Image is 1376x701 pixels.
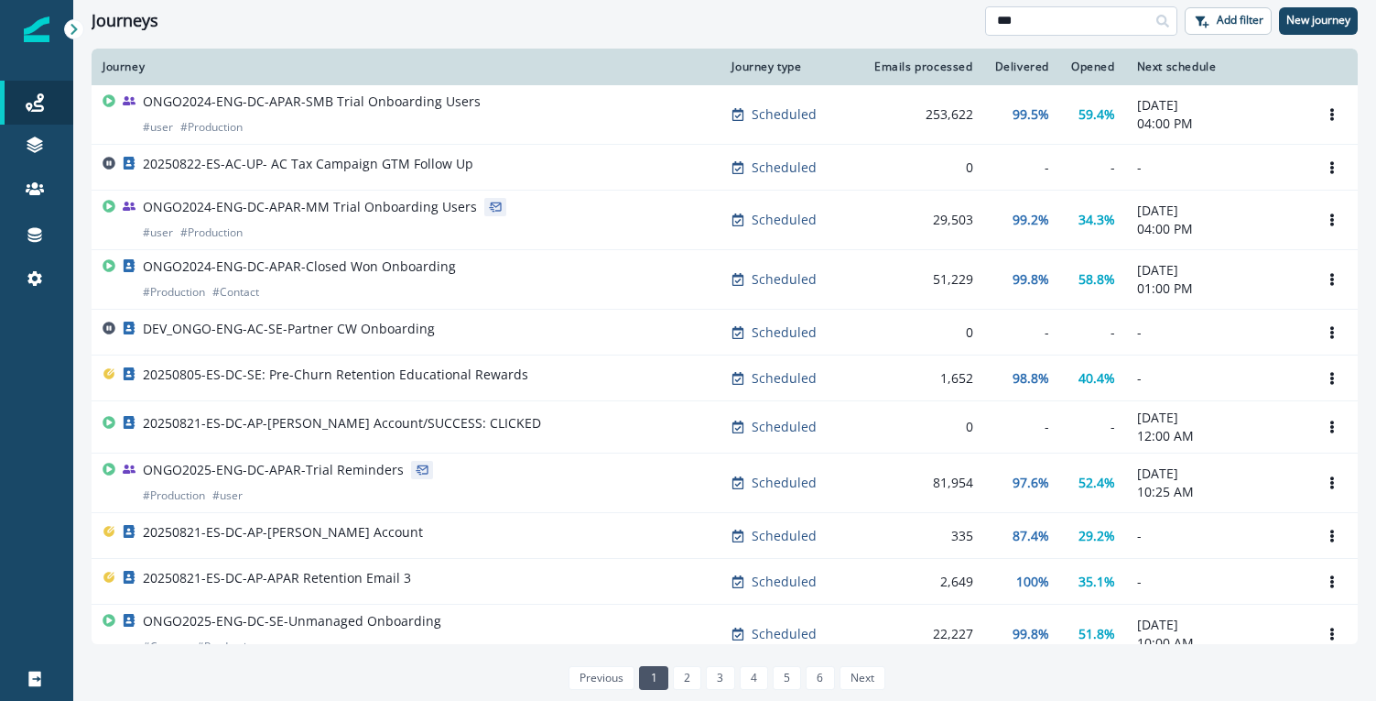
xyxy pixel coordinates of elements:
p: - [1137,369,1295,388]
div: Next schedule [1137,60,1295,74]
div: Journey [103,60,710,74]
h1: Journeys [92,11,158,31]
button: Options [1317,522,1347,550]
div: 0 [868,418,973,436]
a: 20250805-ES-DC-SE: Pre-Churn Retention Educational RewardsScheduled1,65298.8%40.4%-Options [92,356,1358,401]
button: Options [1317,413,1347,441]
p: 10:00 AM [1137,634,1295,652]
p: - [1137,527,1295,545]
p: # user [143,224,173,242]
div: - [1071,159,1115,177]
p: [DATE] [1137,465,1295,483]
a: ONGO2024-ENG-DC-APAR-SMB Trial Onboarding Users#user#ProductionScheduled253,62299.5%59.4%[DATE]04... [92,85,1358,145]
div: 2,649 [868,573,973,591]
p: # Production [143,487,205,505]
p: Scheduled [752,418,817,436]
button: Options [1317,266,1347,293]
a: Page 6 [806,666,834,690]
p: [DATE] [1137,616,1295,634]
p: # Contact [212,283,259,301]
p: 20250821-ES-DC-AP-[PERSON_NAME] Account/SUCCESS: CLICKED [143,414,541,433]
p: 99.8% [1013,270,1049,289]
div: 22,227 [868,625,973,643]
div: Emails processed [868,60,973,74]
p: 97.6% [1013,474,1049,492]
div: - [995,323,1049,342]
a: DEV_ONGO-ENG-AC-SE-Partner CW OnboardingScheduled0---Options [92,310,1358,356]
a: Page 1 is your current page [639,666,667,690]
p: Scheduled [752,573,817,591]
p: 04:00 PM [1137,115,1295,133]
a: Page 3 [706,666,734,690]
p: # Contact [143,638,190,656]
p: ONGO2025-ENG-DC-APAR-Trial Reminders [143,461,404,479]
p: [DATE] [1137,202,1295,220]
a: ONGO2024-ENG-DC-APAR-Closed Won Onboarding#Production#ContactScheduled51,22999.8%58.8%[DATE]01:00... [92,250,1358,310]
p: Scheduled [752,159,817,177]
p: 98.8% [1013,369,1049,388]
a: Page 5 [773,666,801,690]
button: Options [1317,469,1347,497]
a: 20250821-ES-DC-AP-[PERSON_NAME] AccountScheduled33587.4%29.2%-Options [92,513,1358,559]
a: ONGO2025-ENG-DC-SE-Unmanaged Onboarding#Contact#ProductionScheduled22,22799.8%51.8%[DATE]10:00 AM... [92,605,1358,664]
button: Add filter [1185,7,1272,35]
p: 29.2% [1078,527,1115,545]
a: ONGO2025-ENG-DC-APAR-Trial Reminders#Production#userScheduled81,95497.6%52.4%[DATE]10:25 AMOptions [92,454,1358,513]
p: - [1137,573,1295,591]
a: ONGO2024-ENG-DC-APAR-MM Trial Onboarding Users#user#ProductionScheduled29,50399.2%34.3%[DATE]04:0... [92,191,1358,250]
p: 59.4% [1078,105,1115,124]
div: 0 [868,323,973,342]
a: Page 4 [740,666,768,690]
p: 04:00 PM [1137,220,1295,238]
div: 81,954 [868,474,973,492]
div: 29,503 [868,211,973,229]
p: # user [143,118,173,137]
div: 335 [868,527,973,545]
p: Scheduled [752,369,817,388]
p: 100% [1016,573,1049,591]
p: Scheduled [752,105,817,124]
p: # Production [180,224,243,242]
p: Scheduled [752,625,817,643]
button: Options [1317,365,1347,392]
p: Scheduled [752,323,817,342]
p: ONGO2025-ENG-DC-SE-Unmanaged Onboarding [143,612,441,630]
button: New journey [1279,7,1358,35]
p: New journey [1286,14,1350,27]
p: 20250805-ES-DC-SE: Pre-Churn Retention Educational Rewards [143,366,528,384]
div: - [1071,323,1115,342]
ul: Pagination [564,666,885,690]
a: 20250822-ES-AC-UP- AC Tax Campaign GTM Follow UpScheduled0---Options [92,145,1358,191]
button: Options [1317,319,1347,346]
p: 40.4% [1078,369,1115,388]
p: ONGO2024-ENG-DC-APAR-SMB Trial Onboarding Users [143,93,481,111]
div: 0 [868,159,973,177]
button: Options [1317,620,1347,648]
div: - [995,159,1049,177]
div: - [995,418,1049,436]
p: 35.1% [1078,573,1115,591]
p: # user [212,487,243,505]
p: Scheduled [752,527,817,545]
p: 10:25 AM [1137,483,1295,501]
p: [DATE] [1137,96,1295,115]
div: 1,652 [868,369,973,388]
p: 34.3% [1078,211,1115,229]
div: - [1071,418,1115,436]
p: 99.5% [1013,105,1049,124]
p: 87.4% [1013,527,1049,545]
a: Page 2 [673,666,701,690]
div: Delivered [995,60,1049,74]
p: 12:00 AM [1137,427,1295,445]
p: ONGO2024-ENG-DC-APAR-MM Trial Onboarding Users [143,198,477,216]
div: Opened [1071,60,1115,74]
img: Inflection [24,16,49,42]
a: Next page [840,666,885,690]
button: Options [1317,568,1347,596]
p: 58.8% [1078,270,1115,289]
p: Scheduled [752,474,817,492]
a: 20250821-ES-DC-AP-APAR Retention Email 3Scheduled2,649100%35.1%-Options [92,559,1358,605]
p: 99.2% [1013,211,1049,229]
button: Options [1317,206,1347,234]
p: - [1137,323,1295,342]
